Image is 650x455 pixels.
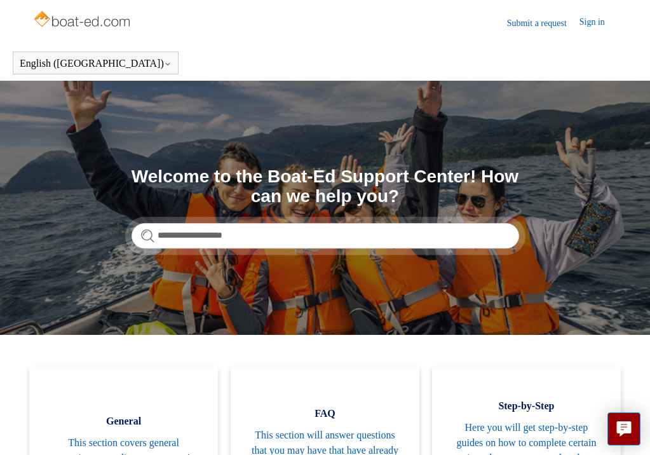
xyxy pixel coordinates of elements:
[20,58,172,69] button: English ([GEOGRAPHIC_DATA])
[579,15,618,31] a: Sign in
[607,412,640,445] button: Live chat
[507,17,579,30] a: Submit a request
[250,406,400,421] span: FAQ
[132,223,519,248] input: Search
[48,414,199,429] span: General
[32,8,133,33] img: Boat-Ed Help Center home page
[451,398,602,414] span: Step-by-Step
[132,167,519,207] h1: Welcome to the Boat-Ed Support Center! How can we help you?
